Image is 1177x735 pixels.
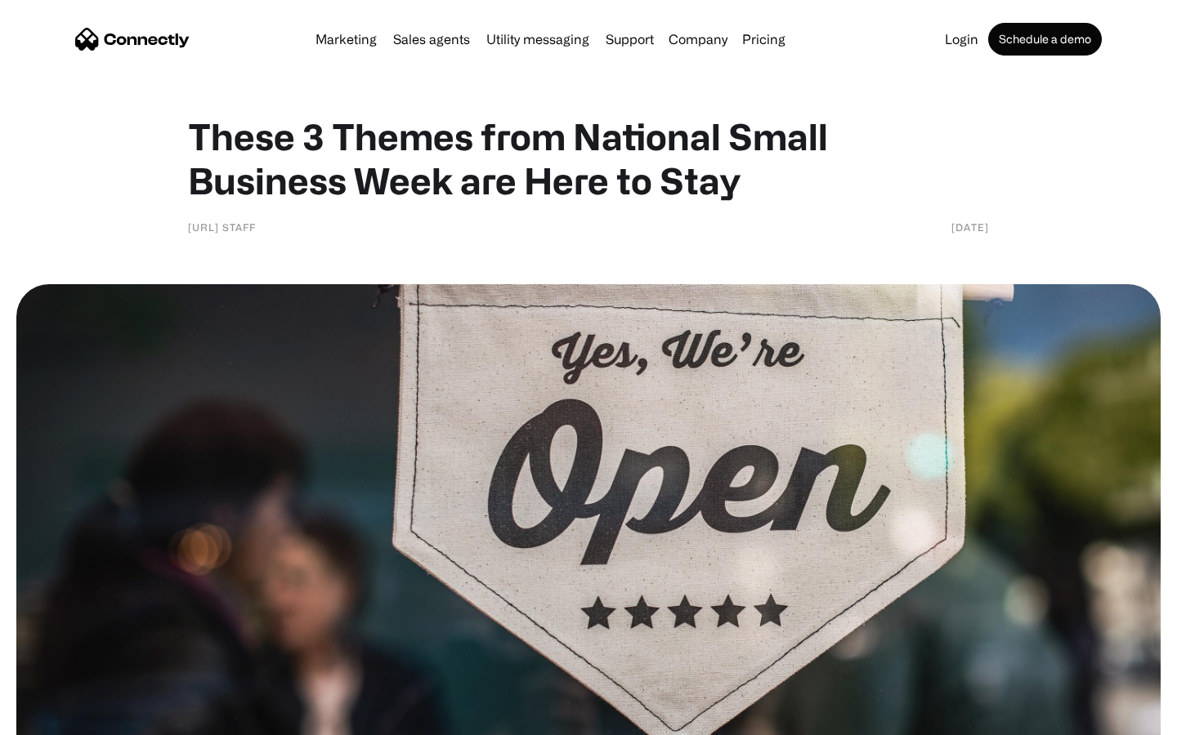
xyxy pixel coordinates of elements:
[387,33,477,46] a: Sales agents
[988,23,1102,56] a: Schedule a demo
[938,33,985,46] a: Login
[599,33,660,46] a: Support
[309,33,383,46] a: Marketing
[33,706,98,729] ul: Language list
[669,28,727,51] div: Company
[188,114,989,203] h1: These 3 Themes from National Small Business Week are Here to Stay
[188,219,256,235] div: [URL] Staff
[480,33,596,46] a: Utility messaging
[736,33,792,46] a: Pricing
[16,706,98,729] aside: Language selected: English
[951,219,989,235] div: [DATE]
